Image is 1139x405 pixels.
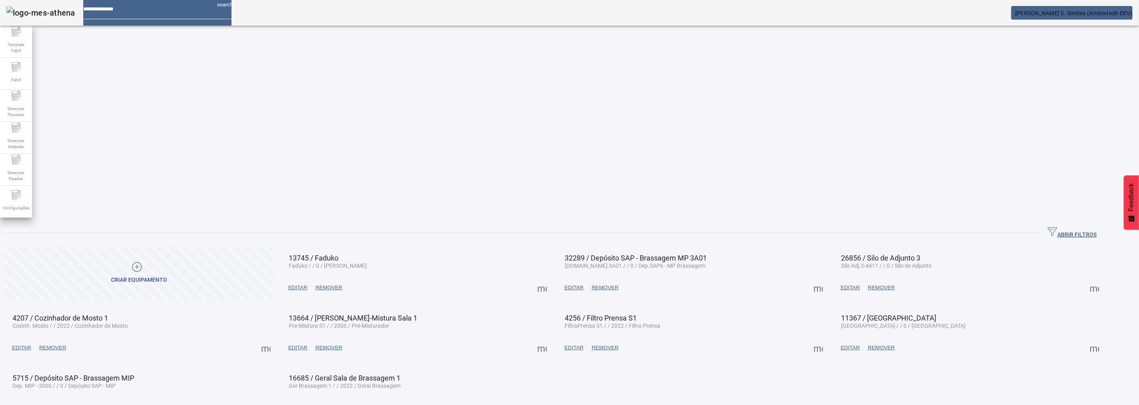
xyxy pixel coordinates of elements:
[811,281,825,295] button: Mais
[841,323,966,329] span: [GEOGRAPHIC_DATA] / / 0 / [GEOGRAPHIC_DATA]
[561,341,588,355] button: EDITAR
[316,284,342,292] span: REMOVER
[4,39,28,56] span: Template Fabril
[1041,226,1103,240] button: ABRIR FILTROS
[1048,227,1097,239] span: ABRIR FILTROS
[868,344,895,352] span: REMOVER
[9,74,23,85] span: Fabril
[561,281,588,295] button: EDITAR
[565,314,637,322] span: 4256 / Filtro Prensa S1
[4,167,28,184] span: Gerenciar Paradas
[1015,10,1133,16] span: [PERSON_NAME] S. Simões (Ambevtech-DEV)
[289,254,338,262] span: 13745 / Faduko
[1087,341,1102,355] button: Mais
[837,281,864,295] button: EDITAR
[864,341,899,355] button: REMOVER
[837,341,864,355] button: EDITAR
[841,314,936,322] span: 11367 / [GEOGRAPHIC_DATA]
[0,202,32,213] span: Configurações
[111,276,167,284] div: CRIAR EQUIPAMENTO
[12,344,31,352] span: EDITAR
[841,263,932,269] span: Silo Adj.3-4411 / / 0 / Silo de Adjunto
[288,344,308,352] span: EDITAR
[289,383,400,389] span: Ger Brassagem 1 / / 2022 / Geral Brassagem
[284,281,312,295] button: EDITAR
[592,284,618,292] span: REMOVER
[12,323,128,329] span: Cozinh. Mosto / / 2022 / Cozinhador de Mosto
[565,254,707,262] span: 32289 / Depósito SAP - Brassagem MP 3A01
[284,341,312,355] button: EDITAR
[39,344,66,352] span: REMOVER
[288,284,308,292] span: EDITAR
[588,281,622,295] button: REMOVER
[565,263,706,269] span: [DOMAIN_NAME] 3A01 / / 0 / Dep.SAP6 - MP Brassagem
[1128,183,1135,211] span: Feedback
[289,314,417,322] span: 13664 / [PERSON_NAME]-Mistura Sala 1
[535,341,549,355] button: Mais
[12,314,108,322] span: 4207 / Cozinhador de Mosto 1
[8,341,35,355] button: EDITAR
[312,281,346,295] button: REMOVER
[841,284,860,292] span: EDITAR
[864,281,899,295] button: REMOVER
[35,341,70,355] button: REMOVER
[4,246,274,300] button: CRIAR EQUIPAMENTO
[316,344,342,352] span: REMOVER
[592,344,618,352] span: REMOVER
[289,263,367,269] span: Faduko / / 0 / [PERSON_NAME]
[565,344,584,352] span: EDITAR
[841,254,920,262] span: 26856 / Silo de Adjunto 3
[1087,281,1102,295] button: Mais
[565,284,584,292] span: EDITAR
[312,341,346,355] button: REMOVER
[1124,175,1139,230] button: Feedback - Mostrar pesquisa
[12,383,116,389] span: Dep. MIP - 3000 / / 0 / Depósito SAP - MIP
[6,6,75,19] img: logo-mes-athena
[4,135,28,152] span: Gerenciar Materiais
[4,103,28,120] span: Gerenciar Processo
[811,341,825,355] button: Mais
[565,323,661,329] span: FiltroPrensa S1 / / 2022 / Filtro Prensa
[289,323,389,329] span: Pre-Mistura S1 / / 2000 / Pré-Misturador
[259,341,273,355] button: Mais
[535,281,549,295] button: Mais
[12,374,134,382] span: 5715 / Depósito SAP - Brassagem MIP
[868,284,895,292] span: REMOVER
[588,341,622,355] button: REMOVER
[289,374,400,382] span: 16685 / Geral Sala de Brassagem 1
[841,344,860,352] span: EDITAR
